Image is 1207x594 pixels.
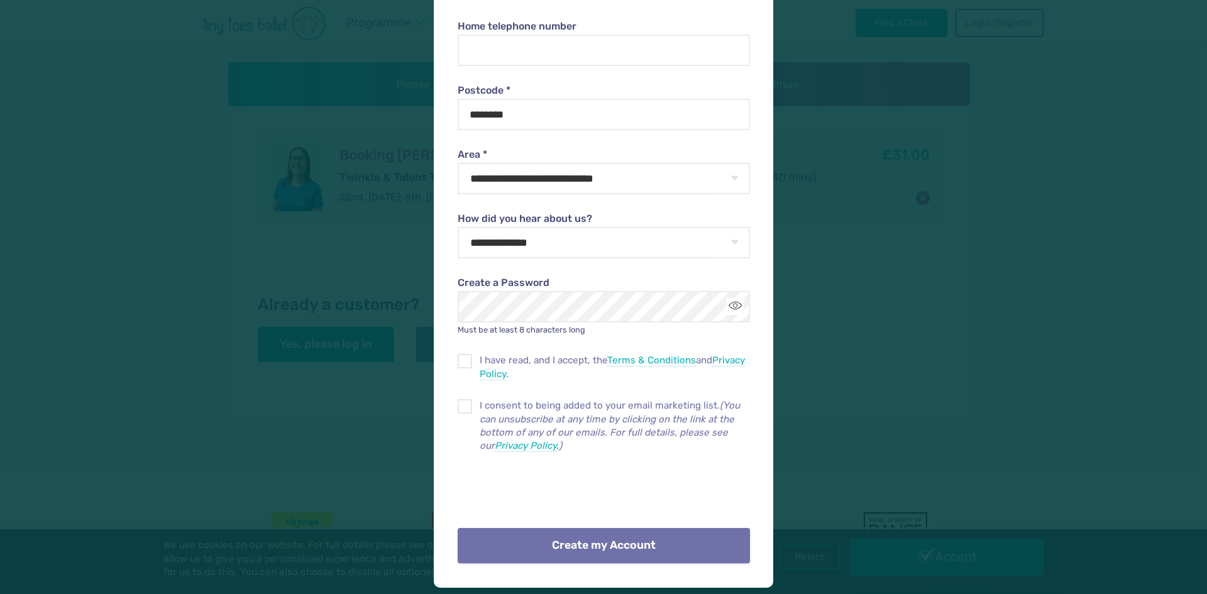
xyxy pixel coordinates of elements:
[458,466,649,515] iframe: reCAPTCHA
[458,528,749,563] button: Create my Account
[458,276,749,290] label: Create a Password
[495,440,556,452] a: Privacy Policy
[458,148,749,162] label: Area *
[480,354,750,381] span: I have read, and I accept, the and .
[458,212,749,226] label: How did you hear about us?
[727,298,744,315] button: Toggle password visibility
[458,84,749,97] label: Postcode *
[607,355,696,366] a: Terms & Conditions
[480,399,750,453] p: I consent to being added to your email marketing list.
[480,355,745,380] a: Privacy Policy
[458,19,749,33] label: Home telephone number
[458,325,585,334] small: Must be at least 8 characters long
